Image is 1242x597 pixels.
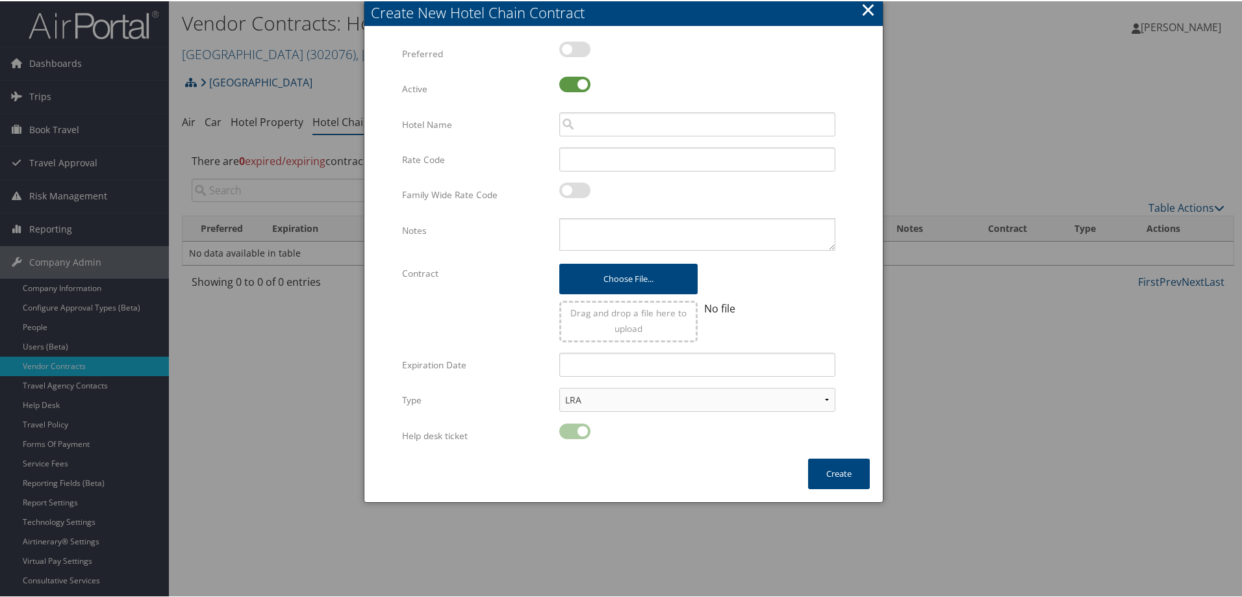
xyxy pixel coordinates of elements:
[402,387,550,411] label: Type
[402,40,550,65] label: Preferred
[808,457,870,488] button: Create
[402,75,550,100] label: Active
[402,351,550,376] label: Expiration Date
[402,217,550,242] label: Notes
[402,422,550,447] label: Help desk ticket
[704,300,735,314] span: No file
[402,181,550,206] label: Family Wide Rate Code
[402,260,550,285] label: Contract
[402,146,550,171] label: Rate Code
[371,1,883,21] div: Create New Hotel Chain Contract
[570,305,687,333] span: Drag and drop a file here to upload
[402,111,550,136] label: Hotel Name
